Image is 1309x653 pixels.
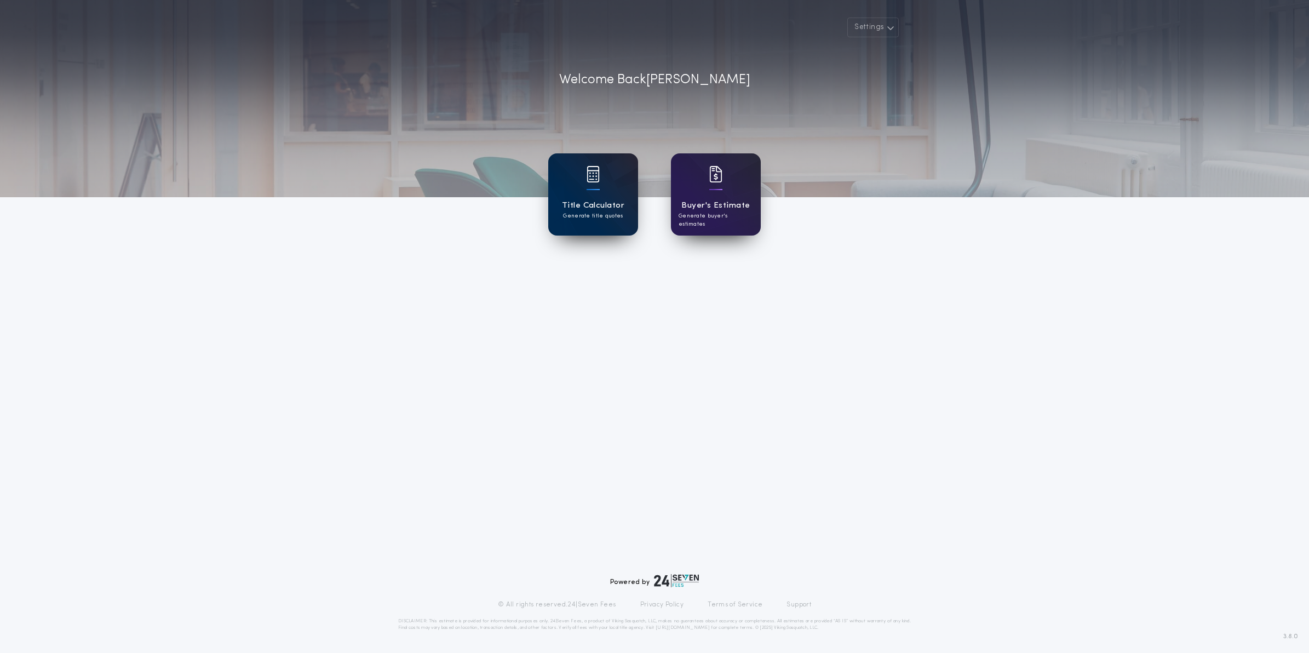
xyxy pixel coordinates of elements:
h1: Buyer's Estimate [681,199,750,212]
p: Generate buyer's estimates [679,212,753,228]
img: card icon [709,166,722,182]
p: Welcome Back [PERSON_NAME] [559,70,750,90]
h1: Title Calculator [562,199,624,212]
button: Settings [847,18,899,37]
img: card icon [587,166,600,182]
span: 3.8.0 [1283,632,1298,641]
a: Support [786,600,811,609]
p: Generate title quotes [563,212,623,220]
a: card iconTitle CalculatorGenerate title quotes [548,153,638,236]
div: Powered by [610,574,699,587]
p: © All rights reserved. 24|Seven Fees [498,600,616,609]
img: logo [654,574,699,587]
a: Terms of Service [708,600,762,609]
a: [URL][DOMAIN_NAME] [656,626,710,630]
a: Privacy Policy [640,600,684,609]
a: card iconBuyer's EstimateGenerate buyer's estimates [671,153,761,236]
p: DISCLAIMER: This estimate is provided for informational purposes only. 24|Seven Fees, a product o... [398,618,911,631]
